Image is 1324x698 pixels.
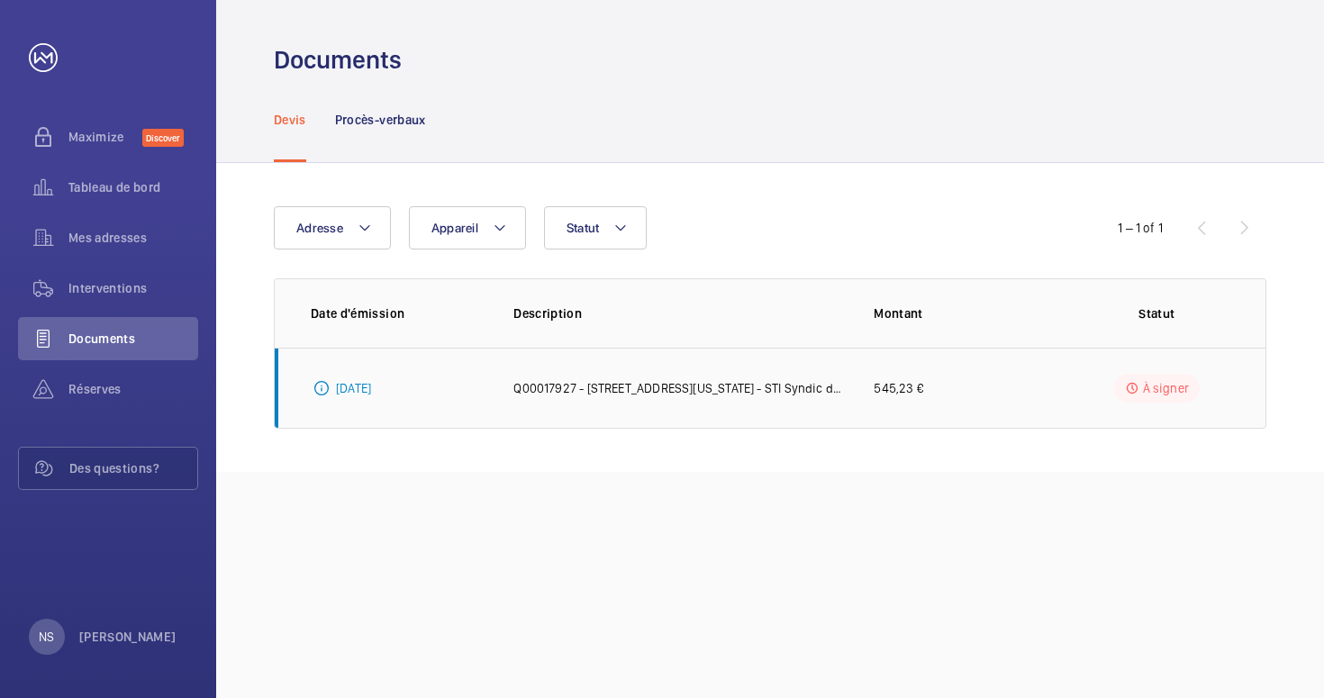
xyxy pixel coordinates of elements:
p: 545,23 € [874,379,922,397]
span: Réserves [68,380,198,398]
span: Discover [142,129,184,147]
span: Interventions [68,279,198,297]
p: Description [513,304,845,322]
span: Tableau de bord [68,178,198,196]
span: Adresse [296,221,343,235]
p: [DATE] [336,379,371,397]
span: Des questions? [69,459,197,477]
p: Q00017927 - [STREET_ADDRESS][US_STATE] - STI Syndic de copropriété [513,379,845,397]
p: Montant [874,304,1055,322]
h1: Documents [274,43,402,77]
span: Mes adresses [68,229,198,247]
button: Adresse [274,206,391,249]
button: Statut [544,206,648,249]
p: Statut [1084,304,1229,322]
span: Appareil [431,221,478,235]
span: Maximize [68,128,142,146]
div: 1 – 1 of 1 [1118,219,1163,237]
p: À signer [1143,379,1189,397]
p: NS [39,628,54,646]
p: Devis [274,111,306,129]
button: Appareil [409,206,526,249]
p: [PERSON_NAME] [79,628,177,646]
p: Date d'émission [311,304,485,322]
p: Procès-verbaux [335,111,426,129]
span: Documents [68,330,198,348]
span: Statut [567,221,600,235]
